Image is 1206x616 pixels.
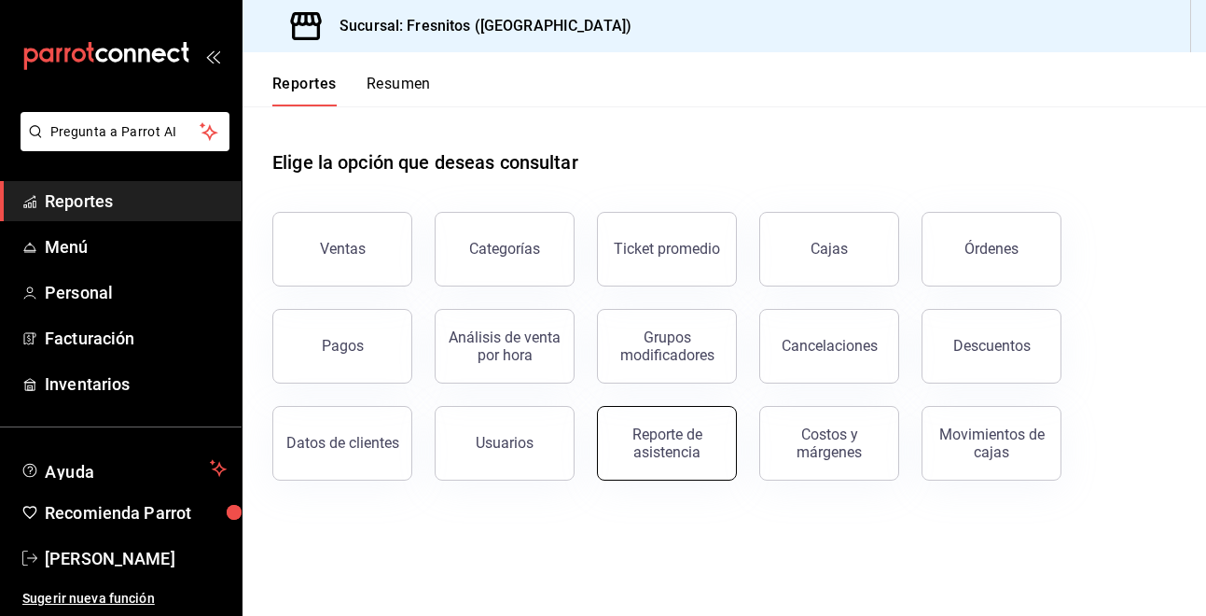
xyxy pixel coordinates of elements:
[597,309,737,384] button: Grupos modificadores
[205,49,220,63] button: open_drawer_menu
[272,309,412,384] button: Pagos
[322,337,364,355] div: Pagos
[609,426,725,461] div: Reporte de asistencia
[953,337,1031,355] div: Descuentos
[435,309,575,384] button: Análisis de venta por hora
[286,434,399,452] div: Datos de clientes
[272,148,578,176] h1: Elige la opción que deseas consultar
[21,112,229,151] button: Pregunta a Parrot AI
[922,212,1061,287] button: Órdenes
[435,406,575,481] button: Usuarios
[922,309,1061,384] button: Descuentos
[272,75,431,106] div: navigation tabs
[469,240,540,258] div: Categorías
[45,234,227,259] span: Menú
[367,75,431,106] button: Resumen
[759,212,899,287] button: Cajas
[811,240,848,258] div: Cajas
[320,240,366,258] div: Ventas
[476,434,534,452] div: Usuarios
[45,189,227,214] span: Reportes
[45,457,202,480] span: Ayuda
[45,371,227,397] span: Inventarios
[597,212,737,287] button: Ticket promedio
[447,329,562,364] div: Análisis de venta por hora
[45,546,227,571] span: [PERSON_NAME]
[782,337,878,355] div: Cancelaciones
[964,240,1019,258] div: Órdenes
[272,75,337,106] button: Reportes
[614,240,720,258] div: Ticket promedio
[759,406,899,481] button: Costos y márgenes
[272,406,412,481] button: Datos de clientes
[45,280,227,305] span: Personal
[609,329,725,364] div: Grupos modificadores
[771,426,887,461] div: Costos y márgenes
[45,500,227,525] span: Recomienda Parrot
[597,406,737,481] button: Reporte de asistencia
[272,212,412,287] button: Ventas
[922,406,1061,481] button: Movimientos de cajas
[13,135,229,155] a: Pregunta a Parrot AI
[45,326,227,351] span: Facturación
[759,309,899,384] button: Cancelaciones
[435,212,575,287] button: Categorías
[50,122,201,142] span: Pregunta a Parrot AI
[22,589,227,609] span: Sugerir nueva función
[934,426,1049,461] div: Movimientos de cajas
[325,15,631,37] h3: Sucursal: Fresnitos ([GEOGRAPHIC_DATA])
